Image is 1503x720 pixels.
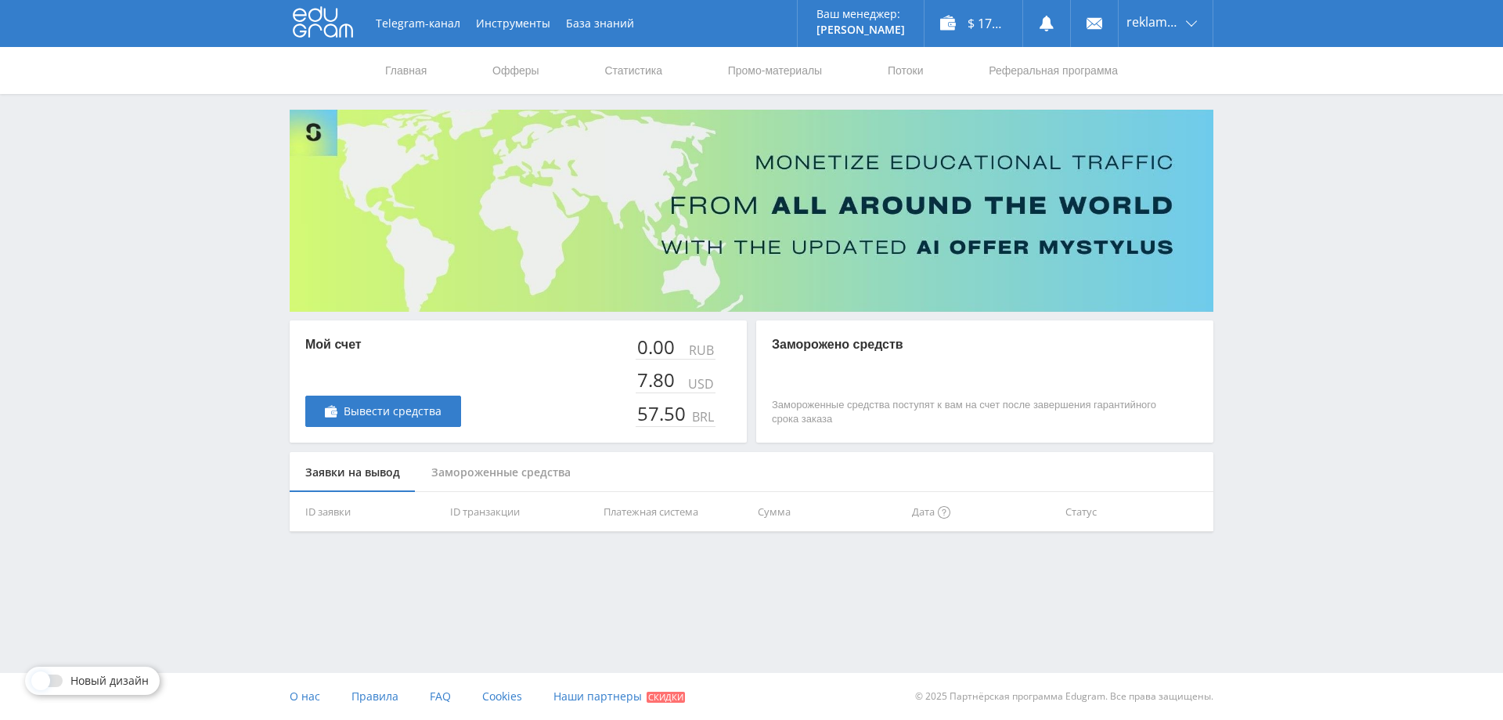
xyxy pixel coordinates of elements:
div: BRL [689,410,715,424]
a: Правила [351,673,398,720]
a: Промо-материалы [726,47,824,94]
th: ID транзакции [444,492,598,532]
th: Дата [906,492,1060,532]
span: FAQ [430,689,451,704]
a: Статистика [603,47,664,94]
p: [PERSON_NAME] [816,24,905,36]
th: ID заявки [290,492,444,532]
a: О нас [290,673,320,720]
a: FAQ [430,673,451,720]
span: Правила [351,689,398,704]
a: Cookies [482,673,522,720]
span: reklamodatel51 [1126,16,1181,28]
th: Платежная система [597,492,751,532]
span: О нас [290,689,320,704]
span: Новый дизайн [70,675,149,687]
span: Cookies [482,689,522,704]
a: Главная [384,47,428,94]
p: Ваш менеджер: [816,8,905,20]
div: 7.80 [636,369,678,391]
a: Офферы [491,47,541,94]
div: 57.50 [636,403,689,425]
a: Вывести средства [305,396,461,427]
th: Статус [1059,492,1213,532]
a: Наши партнеры Скидки [553,673,685,720]
div: Заявки на вывод [290,452,416,494]
div: RUB [686,343,715,357]
span: Наши партнеры [553,689,642,704]
div: USD [685,377,715,391]
p: Замороженные средства поступят к вам на счет после завершения гарантийного срока заказа [772,398,1166,426]
a: Потоки [886,47,925,94]
img: Banner [290,110,1213,312]
span: Скидки [647,692,685,703]
div: 0.00 [636,336,678,358]
a: Реферальная программа [987,47,1119,94]
p: Заморожено средств [772,336,1166,353]
div: Замороженные средства [416,452,586,494]
p: Мой счет [305,336,461,353]
span: Вывести средства [344,405,442,418]
div: © 2025 Партнёрская программа Edugram. Все права защищены. [759,673,1213,720]
th: Сумма [751,492,906,532]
